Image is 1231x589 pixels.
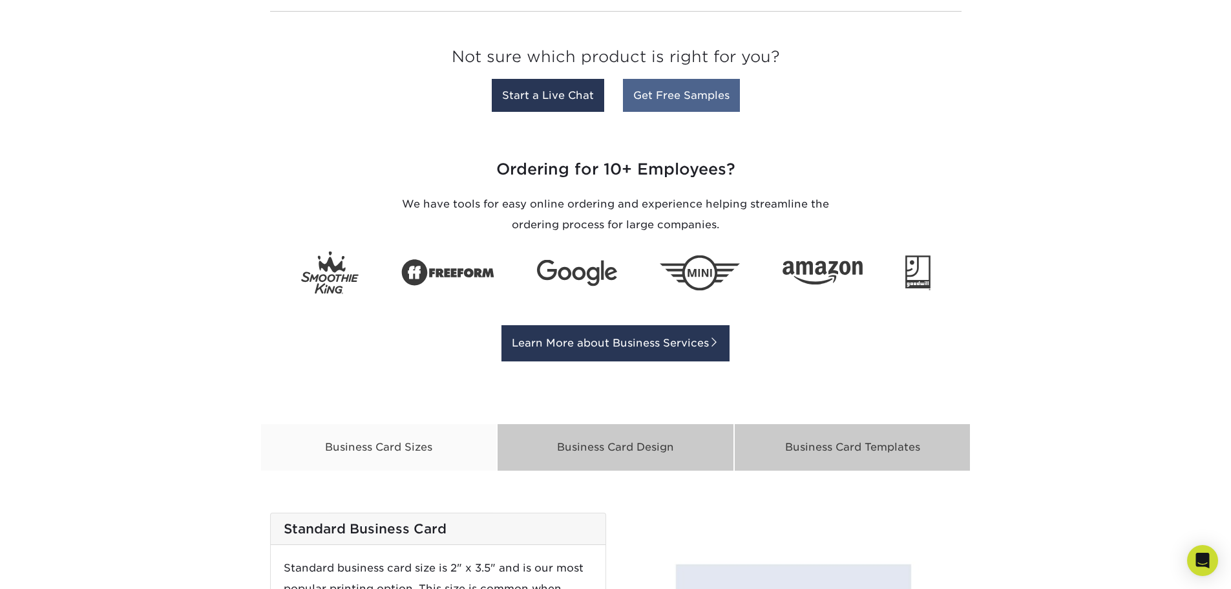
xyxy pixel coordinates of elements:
a: Learn More about Business Services [501,325,730,361]
div: Open Intercom Messenger [1187,545,1218,576]
a: Get Free Samples [623,79,740,112]
div: Business Card Templates [734,423,971,471]
p: We have tools for easy online ordering and experience helping streamline the ordering process for... [390,194,842,235]
img: Amazon [783,261,863,285]
img: Goodwill [905,255,931,290]
h3: Ordering for 10+ Employees? [238,150,994,189]
img: Freeform [401,252,494,294]
iframe: Google Customer Reviews [3,550,110,584]
h5: Standard Business Card [284,521,593,537]
img: Mini [660,255,740,290]
img: Smoothie King [301,251,359,294]
div: Business Card Sizes [260,423,498,471]
h3: Not sure which product is right for you? [270,37,962,82]
a: Start a Live Chat [492,79,604,112]
img: Google [537,259,617,286]
div: Business Card Design [497,423,734,471]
